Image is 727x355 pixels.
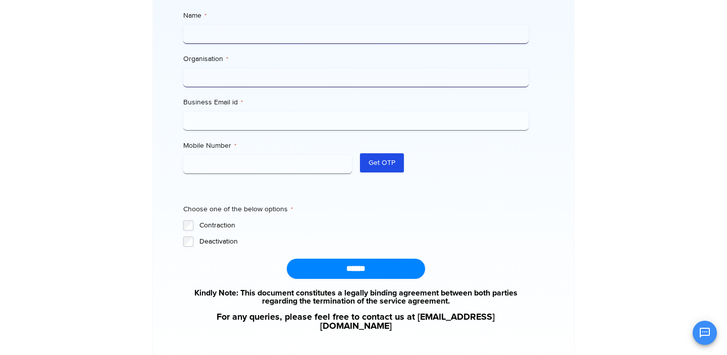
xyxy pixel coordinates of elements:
a: For any queries, please feel free to contact us at [EMAIL_ADDRESS][DOMAIN_NAME] [183,313,528,331]
legend: Choose one of the below options [183,204,293,214]
label: Business Email id [183,97,528,107]
label: Mobile Number [183,141,352,151]
button: Get OTP [360,153,404,172]
label: Deactivation [199,236,528,247]
a: Kindly Note: This document constitutes a legally binding agreement between both parties regarding... [183,289,528,305]
label: Organisation [183,54,528,64]
label: Name [183,11,528,21]
button: Open chat [693,321,717,345]
label: Contraction [199,220,528,230]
